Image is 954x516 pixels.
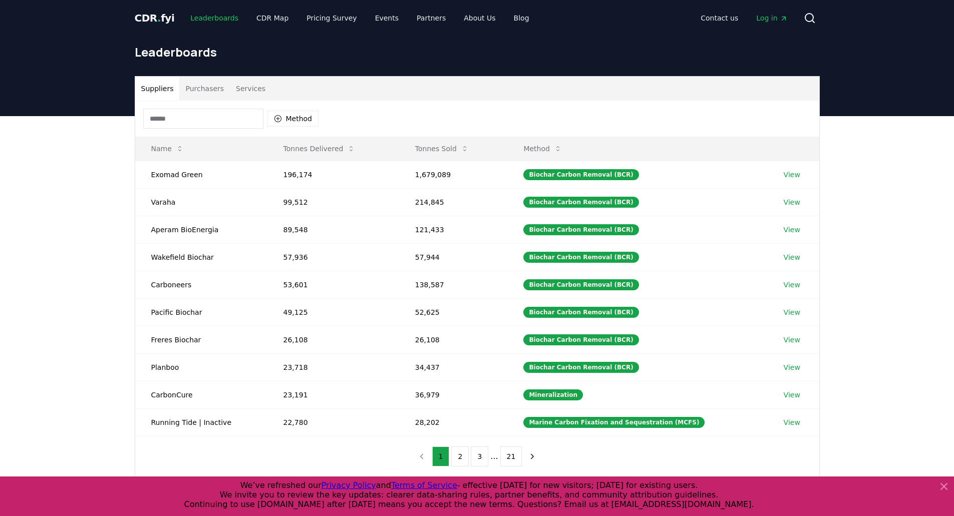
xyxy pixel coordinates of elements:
h1: Leaderboards [135,44,820,60]
a: View [784,252,800,262]
button: 2 [451,446,469,466]
a: Log in [748,9,795,27]
a: Pricing Survey [298,9,365,27]
div: Biochar Carbon Removal (BCR) [523,334,639,345]
td: 28,202 [399,408,508,436]
td: 57,944 [399,243,508,271]
td: 1,679,089 [399,161,508,188]
a: View [784,307,800,317]
a: View [784,362,800,372]
div: Biochar Carbon Removal (BCR) [523,224,639,235]
span: Log in [756,13,787,23]
button: Method [515,139,570,159]
td: Pacific Biochar [135,298,267,326]
nav: Main [182,9,537,27]
td: Carboneers [135,271,267,298]
a: Partners [409,9,454,27]
a: View [784,417,800,427]
button: next page [524,446,541,466]
td: 23,718 [267,353,399,381]
a: Leaderboards [182,9,246,27]
button: Suppliers [135,77,180,101]
td: Running Tide | Inactive [135,408,267,436]
a: View [784,280,800,290]
button: 1 [432,446,450,466]
td: 26,108 [267,326,399,353]
div: Biochar Carbon Removal (BCR) [523,252,639,263]
td: 214,845 [399,188,508,216]
span: . [157,12,161,24]
td: Aperam BioEnergia [135,216,267,243]
td: 138,587 [399,271,508,298]
button: 3 [471,446,488,466]
button: 21 [500,446,522,466]
a: About Us [456,9,503,27]
div: Biochar Carbon Removal (BCR) [523,362,639,373]
td: 23,191 [267,381,399,408]
li: ... [490,450,498,462]
button: Tonnes Delivered [275,139,364,159]
a: View [784,170,800,180]
div: Biochar Carbon Removal (BCR) [523,279,639,290]
button: Purchasers [179,77,230,101]
a: Events [367,9,407,27]
button: Name [143,139,192,159]
a: Contact us [693,9,746,27]
span: CDR fyi [135,12,175,24]
a: View [784,390,800,400]
td: 26,108 [399,326,508,353]
td: Wakefield Biochar [135,243,267,271]
div: Mineralization [523,389,583,400]
button: Tonnes Sold [407,139,477,159]
td: 121,433 [399,216,508,243]
div: Biochar Carbon Removal (BCR) [523,197,639,208]
a: View [784,197,800,207]
td: 196,174 [267,161,399,188]
td: 57,936 [267,243,399,271]
td: 49,125 [267,298,399,326]
nav: Main [693,9,795,27]
td: 36,979 [399,381,508,408]
td: 52,625 [399,298,508,326]
td: Exomad Green [135,161,267,188]
a: CDR.fyi [135,11,175,25]
div: Biochar Carbon Removal (BCR) [523,169,639,180]
td: CarbonCure [135,381,267,408]
button: Services [230,77,271,101]
td: 89,548 [267,216,399,243]
div: Marine Carbon Fixation and Sequestration (MCFS) [523,417,705,428]
td: Freres Biochar [135,326,267,353]
button: Method [267,111,319,127]
td: 99,512 [267,188,399,216]
td: 22,780 [267,408,399,436]
td: 34,437 [399,353,508,381]
a: View [784,225,800,235]
a: CDR Map [248,9,296,27]
td: Varaha [135,188,267,216]
div: Biochar Carbon Removal (BCR) [523,307,639,318]
a: View [784,335,800,345]
td: 53,601 [267,271,399,298]
td: Planboo [135,353,267,381]
a: Blog [506,9,537,27]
